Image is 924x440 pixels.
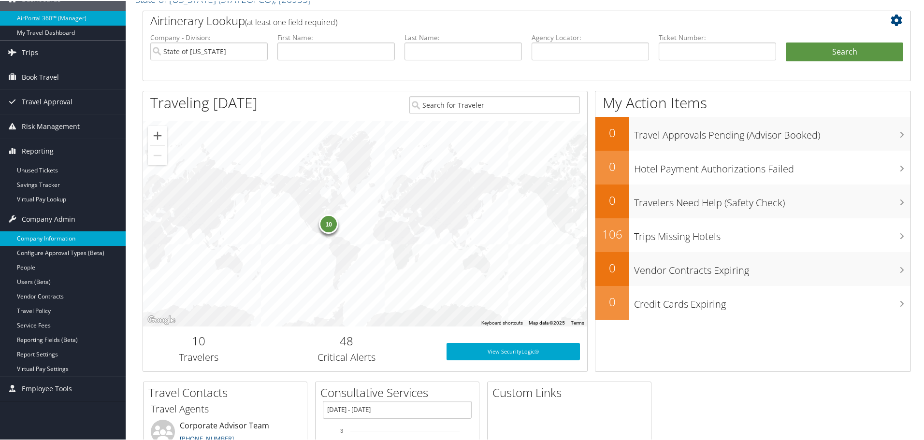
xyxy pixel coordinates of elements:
[595,293,629,309] h2: 0
[595,150,910,184] a: 0Hotel Payment Authorizations Failed
[595,225,629,241] h2: 106
[22,206,75,230] span: Company Admin
[595,285,910,319] a: 0Credit Cards Expiring
[595,251,910,285] a: 0Vendor Contracts Expiring
[22,40,38,64] span: Trips
[148,145,167,164] button: Zoom out
[22,89,72,113] span: Travel Approval
[150,12,839,28] h2: Airtinerary Lookup
[481,319,523,326] button: Keyboard shortcuts
[148,125,167,144] button: Zoom in
[148,383,307,400] h2: Travel Contacts
[634,258,910,276] h3: Vendor Contracts Expiring
[404,32,522,42] label: Last Name:
[22,114,80,138] span: Risk Management
[595,116,910,150] a: 0Travel Approvals Pending (Advisor Booked)
[595,124,629,140] h2: 0
[320,383,479,400] h2: Consultative Services
[492,383,651,400] h2: Custom Links
[595,217,910,251] a: 106Trips Missing Hotels
[571,319,584,325] a: Terms (opens in new tab)
[22,64,59,88] span: Book Travel
[151,401,300,415] h3: Travel Agents
[634,123,910,141] h3: Travel Approvals Pending (Advisor Booked)
[634,292,910,310] h3: Credit Cards Expiring
[595,92,910,112] h1: My Action Items
[277,32,395,42] label: First Name:
[595,157,629,174] h2: 0
[659,32,776,42] label: Ticket Number:
[532,32,649,42] label: Agency Locator:
[150,32,268,42] label: Company - Division:
[447,342,580,359] a: View SecurityLogic®
[150,350,247,363] h3: Travelers
[145,313,177,326] a: Open this area in Google Maps (opens a new window)
[145,313,177,326] img: Google
[634,224,910,242] h3: Trips Missing Hotels
[409,95,580,113] input: Search for Traveler
[595,259,629,275] h2: 0
[22,376,72,400] span: Employee Tools
[595,184,910,217] a: 0Travelers Need Help (Safety Check)
[150,92,258,112] h1: Traveling [DATE]
[261,332,432,348] h2: 48
[150,332,247,348] h2: 10
[340,427,343,433] tspan: 3
[595,191,629,208] h2: 0
[786,42,903,61] button: Search
[261,350,432,363] h3: Critical Alerts
[319,213,338,232] div: 10
[529,319,565,325] span: Map data ©2025
[22,138,54,162] span: Reporting
[245,16,337,27] span: (at least one field required)
[634,190,910,209] h3: Travelers Need Help (Safety Check)
[634,156,910,175] h3: Hotel Payment Authorizations Failed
